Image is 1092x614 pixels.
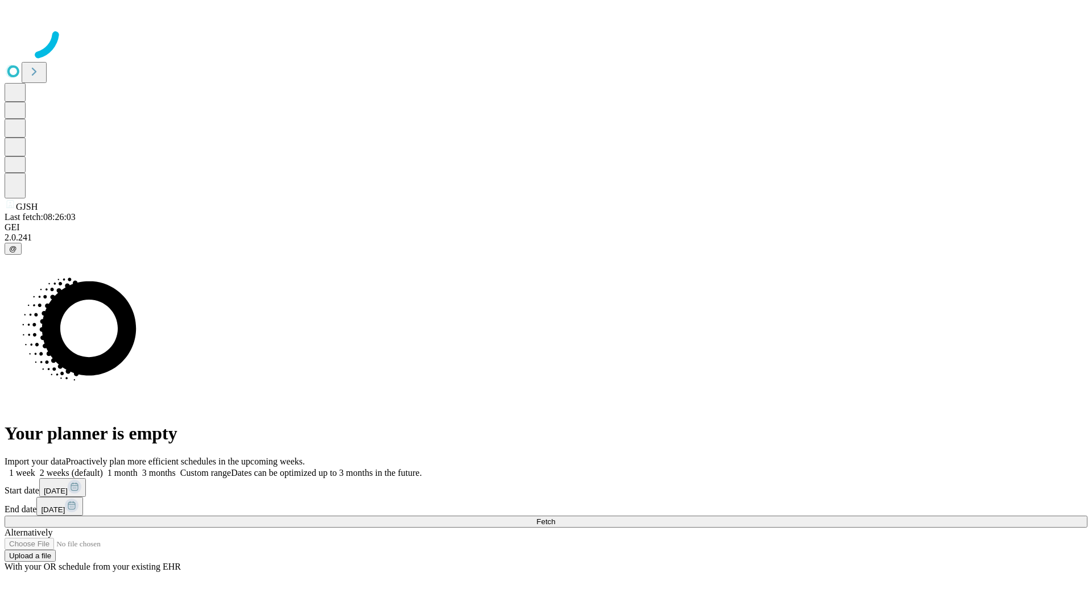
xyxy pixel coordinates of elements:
[16,202,38,211] span: GJSH
[5,497,1087,516] div: End date
[36,497,83,516] button: [DATE]
[5,212,76,222] span: Last fetch: 08:26:03
[5,562,181,571] span: With your OR schedule from your existing EHR
[5,478,1087,497] div: Start date
[180,468,231,478] span: Custom range
[40,468,103,478] span: 2 weeks (default)
[231,468,421,478] span: Dates can be optimized up to 3 months in the future.
[142,468,176,478] span: 3 months
[41,505,65,514] span: [DATE]
[44,487,68,495] span: [DATE]
[5,528,52,537] span: Alternatively
[536,517,555,526] span: Fetch
[9,244,17,253] span: @
[39,478,86,497] button: [DATE]
[5,516,1087,528] button: Fetch
[5,222,1087,233] div: GEI
[5,550,56,562] button: Upload a file
[5,423,1087,444] h1: Your planner is empty
[66,457,305,466] span: Proactively plan more efficient schedules in the upcoming weeks.
[107,468,138,478] span: 1 month
[5,233,1087,243] div: 2.0.241
[5,243,22,255] button: @
[5,457,66,466] span: Import your data
[9,468,35,478] span: 1 week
